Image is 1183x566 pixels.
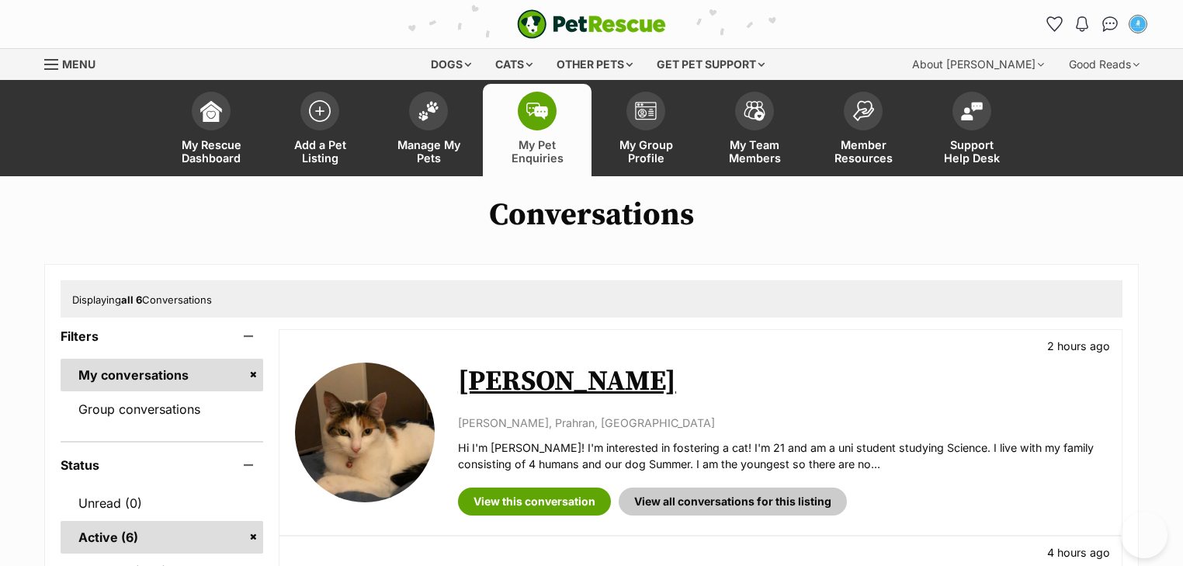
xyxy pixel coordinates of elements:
[61,359,263,391] a: My conversations
[265,84,374,176] a: Add a Pet Listing
[458,364,676,399] a: [PERSON_NAME]
[517,9,666,39] img: logo-e224e6f780fb5917bec1dbf3a21bbac754714ae5b6737aabdf751b685950b380.svg
[1042,12,1067,36] a: Favourites
[828,138,898,165] span: Member Resources
[483,84,591,176] a: My Pet Enquiries
[1042,12,1150,36] ul: Account quick links
[420,49,482,80] div: Dogs
[517,9,666,39] a: PetRescue
[1130,16,1146,32] img: Daniel Lewis profile pic
[418,101,439,121] img: manage-my-pets-icon-02211641906a0b7f246fdf0571729dbe1e7629f14944591b6c1af311fb30b64b.svg
[484,49,543,80] div: Cats
[1102,16,1119,32] img: chat-41dd97257d64d25036548639549fe6c8038ab92f7586957e7f3b1b290dea8141.svg
[62,57,95,71] span: Menu
[44,49,106,77] a: Menu
[458,415,1106,431] p: [PERSON_NAME], Prahran, [GEOGRAPHIC_DATA]
[61,329,263,343] header: Filters
[591,84,700,176] a: My Group Profile
[546,49,644,80] div: Other pets
[646,49,775,80] div: Get pet support
[720,138,789,165] span: My Team Members
[309,100,331,122] img: add-pet-listing-icon-0afa8454b4691262ce3f59096e99ab1cd57d4a30225e0717b998d2c9b9846f56.svg
[619,488,847,516] a: View all conversations for this listing
[458,439,1106,473] p: Hi I'm [PERSON_NAME]! I'm interested in fostering a cat! I'm 21 and am a uni student studying Sci...
[937,138,1007,165] span: Support Help Desk
[72,293,212,306] span: Displaying Conversations
[852,100,874,121] img: member-resources-icon-8e73f808a243e03378d46382f2149f9095a855e16c252ad45f914b54edf8863c.svg
[1047,544,1110,561] p: 4 hours ago
[961,102,983,120] img: help-desk-icon-fdf02630f3aa405de69fd3d07c3f3aa587a6932b1a1747fa1d2bba05be0121f9.svg
[1058,49,1150,80] div: Good Reads
[611,138,681,165] span: My Group Profile
[1070,12,1095,36] button: Notifications
[1126,12,1150,36] button: My account
[744,101,765,121] img: team-members-icon-5396bd8760b3fe7c0b43da4ab00e1e3bb1a5d9ba89233759b79545d2d3fc5d0d.svg
[394,138,463,165] span: Manage My Pets
[61,393,263,425] a: Group conversations
[121,293,142,306] strong: all 6
[1098,12,1122,36] a: Conversations
[502,138,572,165] span: My Pet Enquiries
[285,138,355,165] span: Add a Pet Listing
[700,84,809,176] a: My Team Members
[157,84,265,176] a: My Rescue Dashboard
[176,138,246,165] span: My Rescue Dashboard
[1121,512,1167,558] iframe: Help Scout Beacon - Open
[200,100,222,122] img: dashboard-icon-eb2f2d2d3e046f16d808141f083e7271f6b2e854fb5c12c21221c1fb7104beca.svg
[458,488,611,516] a: View this conversation
[901,49,1055,80] div: About [PERSON_NAME]
[1076,16,1088,32] img: notifications-46538b983faf8c2785f20acdc204bb7945ddae34d4c08c2a6579f10ce5e182be.svg
[61,521,263,554] a: Active (6)
[526,102,548,120] img: pet-enquiries-icon-7e3ad2cf08bfb03b45e93fb7055b45f3efa6380592205ae92323e6603595dc1f.svg
[1047,338,1110,354] p: 2 hours ago
[918,84,1026,176] a: Support Help Desk
[295,363,435,502] img: Queen Mary
[809,84,918,176] a: Member Resources
[635,102,657,120] img: group-profile-icon-3fa3cf56718a62981997c0bc7e787c4b2cf8bcc04b72c1350f741eb67cf2f40e.svg
[61,487,263,519] a: Unread (0)
[61,458,263,472] header: Status
[374,84,483,176] a: Manage My Pets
